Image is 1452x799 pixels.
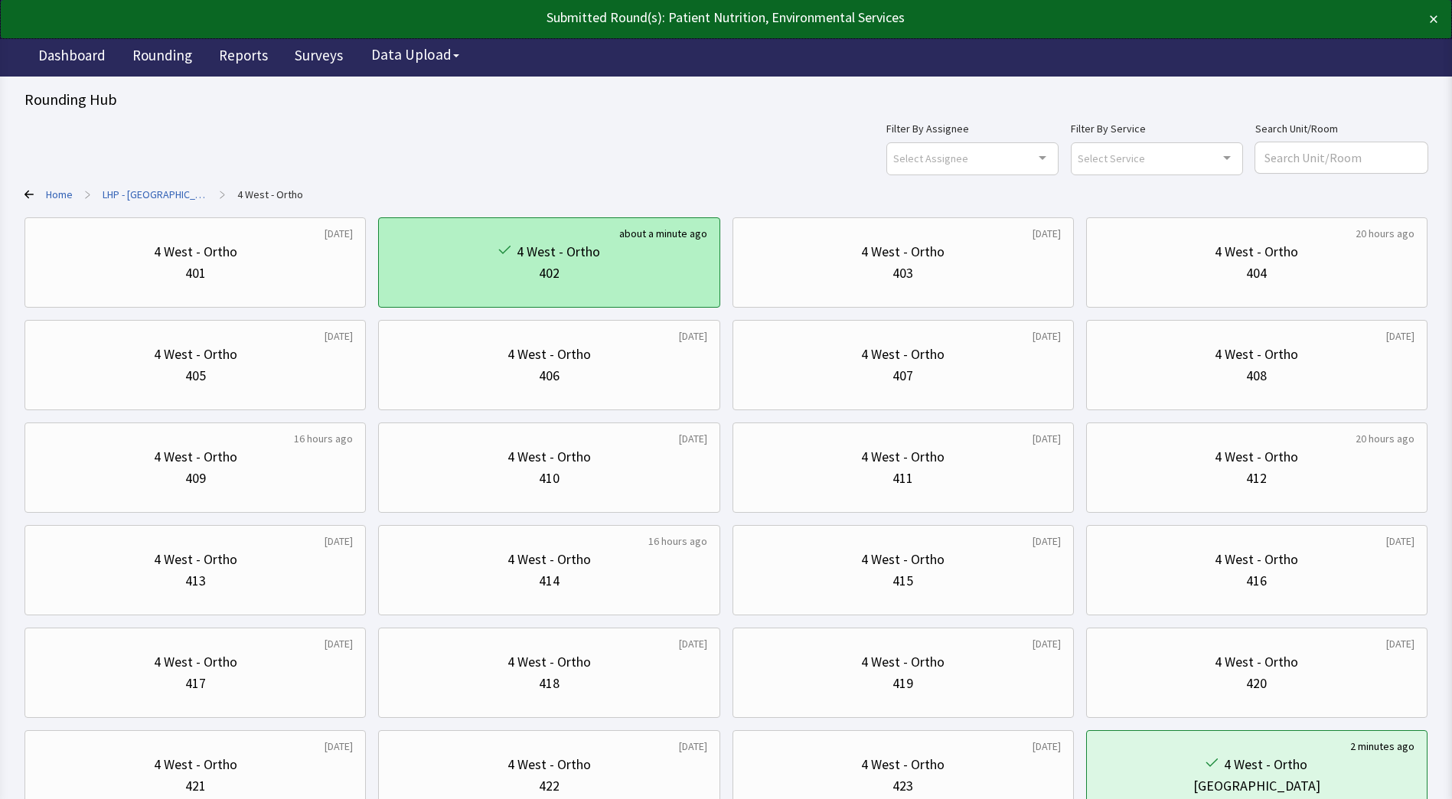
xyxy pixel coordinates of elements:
[892,570,913,592] div: 415
[892,263,913,284] div: 403
[1386,533,1414,549] div: [DATE]
[1246,263,1267,284] div: 404
[1033,226,1061,241] div: [DATE]
[892,673,913,694] div: 419
[1429,7,1438,31] button: ×
[103,187,207,202] a: LHP - Pascack Valley
[283,38,354,77] a: Surveys
[861,651,945,673] div: 4 West - Ortho
[539,468,560,489] div: 410
[1255,119,1428,138] label: Search Unit/Room
[507,754,591,775] div: 4 West - Ortho
[1255,142,1428,173] input: Search Unit/Room
[679,328,707,344] div: [DATE]
[1246,673,1267,694] div: 420
[1078,149,1145,167] span: Select Service
[893,149,968,167] span: Select Assignee
[1215,241,1298,263] div: 4 West - Ortho
[1033,533,1061,549] div: [DATE]
[861,446,945,468] div: 4 West - Ortho
[679,739,707,754] div: [DATE]
[892,775,913,797] div: 423
[154,549,237,570] div: 4 West - Ortho
[325,739,353,754] div: [DATE]
[1350,739,1414,754] div: 2 minutes ago
[507,549,591,570] div: 4 West - Ortho
[1193,775,1320,797] div: [GEOGRAPHIC_DATA]
[185,570,206,592] div: 413
[1215,549,1298,570] div: 4 West - Ortho
[507,344,591,365] div: 4 West - Ortho
[507,651,591,673] div: 4 West - Ortho
[1356,226,1414,241] div: 20 hours ago
[1386,328,1414,344] div: [DATE]
[1071,119,1243,138] label: Filter By Service
[1033,431,1061,446] div: [DATE]
[539,570,560,592] div: 414
[154,344,237,365] div: 4 West - Ortho
[325,328,353,344] div: [DATE]
[1033,328,1061,344] div: [DATE]
[539,775,560,797] div: 422
[154,754,237,775] div: 4 West - Ortho
[46,187,73,202] a: Home
[362,41,468,69] button: Data Upload
[85,179,90,210] span: >
[539,673,560,694] div: 418
[861,241,945,263] div: 4 West - Ortho
[154,446,237,468] div: 4 West - Ortho
[185,673,206,694] div: 417
[1246,570,1267,592] div: 416
[185,365,206,386] div: 405
[325,636,353,651] div: [DATE]
[325,533,353,549] div: [DATE]
[861,549,945,570] div: 4 West - Ortho
[185,775,206,797] div: 421
[507,446,591,468] div: 4 West - Ortho
[220,179,225,210] span: >
[886,119,1059,138] label: Filter By Assignee
[325,226,353,241] div: [DATE]
[1386,636,1414,651] div: [DATE]
[539,263,560,284] div: 402
[1033,739,1061,754] div: [DATE]
[861,344,945,365] div: 4 West - Ortho
[121,38,204,77] a: Rounding
[154,651,237,673] div: 4 West - Ortho
[1246,365,1267,386] div: 408
[1224,754,1307,775] div: 4 West - Ortho
[892,365,913,386] div: 407
[1215,446,1298,468] div: 4 West - Ortho
[679,431,707,446] div: [DATE]
[1215,651,1298,673] div: 4 West - Ortho
[237,187,303,202] a: 4 West - Ortho
[892,468,913,489] div: 411
[619,226,707,241] div: about a minute ago
[27,38,117,77] a: Dashboard
[1356,431,1414,446] div: 20 hours ago
[294,431,353,446] div: 16 hours ago
[679,636,707,651] div: [DATE]
[1033,636,1061,651] div: [DATE]
[207,38,279,77] a: Reports
[539,365,560,386] div: 406
[154,241,237,263] div: 4 West - Ortho
[185,263,206,284] div: 401
[861,754,945,775] div: 4 West - Ortho
[24,89,1428,110] div: Rounding Hub
[648,533,707,549] div: 16 hours ago
[517,241,600,263] div: 4 West - Ortho
[1215,344,1298,365] div: 4 West - Ortho
[1246,468,1267,489] div: 412
[14,7,1296,28] div: Submitted Round(s): Patient Nutrition, Environmental Services
[185,468,206,489] div: 409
